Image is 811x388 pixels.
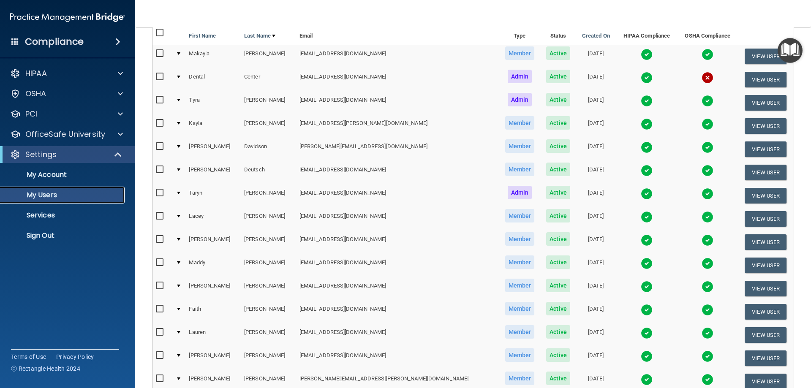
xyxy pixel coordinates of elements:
[576,91,616,114] td: [DATE]
[241,68,296,91] td: Center
[702,258,713,269] img: tick.e7d51cea.svg
[10,149,122,160] a: Settings
[185,300,241,323] td: Faith
[296,114,499,138] td: [EMAIL_ADDRESS][PERSON_NAME][DOMAIN_NAME]
[185,68,241,91] td: Dental
[702,141,713,153] img: tick.e7d51cea.svg
[641,374,653,385] img: tick.e7d51cea.svg
[745,234,787,250] button: View User
[185,207,241,231] td: Lacey
[11,353,46,361] a: Terms of Use
[616,24,678,45] th: HIPAA Compliance
[546,348,570,362] span: Active
[25,149,57,160] p: Settings
[702,118,713,130] img: tick.e7d51cea.svg
[241,231,296,254] td: [PERSON_NAME]
[702,95,713,107] img: tick.e7d51cea.svg
[641,234,653,246] img: tick.e7d51cea.svg
[241,277,296,300] td: [PERSON_NAME]
[576,300,616,323] td: [DATE]
[25,89,46,99] p: OSHA
[576,138,616,161] td: [DATE]
[702,211,713,223] img: tick.e7d51cea.svg
[702,49,713,60] img: tick.e7d51cea.svg
[745,258,787,273] button: View User
[745,165,787,180] button: View User
[678,24,738,45] th: OSHA Compliance
[546,46,570,60] span: Active
[702,72,713,84] img: cross.ca9f0e7f.svg
[508,186,532,199] span: Admin
[641,327,653,339] img: tick.e7d51cea.svg
[702,304,713,316] img: tick.e7d51cea.svg
[641,281,653,293] img: tick.e7d51cea.svg
[25,36,84,48] h4: Compliance
[499,24,541,45] th: Type
[296,207,499,231] td: [EMAIL_ADDRESS][DOMAIN_NAME]
[546,163,570,176] span: Active
[5,231,121,240] p: Sign Out
[546,279,570,292] span: Active
[505,232,535,246] span: Member
[576,347,616,370] td: [DATE]
[505,255,535,269] span: Member
[296,138,499,161] td: [PERSON_NAME][EMAIL_ADDRESS][DOMAIN_NAME]
[185,347,241,370] td: [PERSON_NAME]
[241,161,296,184] td: Deutsch
[241,347,296,370] td: [PERSON_NAME]
[296,254,499,277] td: [EMAIL_ADDRESS][DOMAIN_NAME]
[10,129,123,139] a: OfficeSafe University
[641,188,653,200] img: tick.e7d51cea.svg
[576,323,616,347] td: [DATE]
[702,281,713,293] img: tick.e7d51cea.svg
[241,254,296,277] td: [PERSON_NAME]
[185,138,241,161] td: [PERSON_NAME]
[546,70,570,83] span: Active
[641,258,653,269] img: tick.e7d51cea.svg
[5,191,121,199] p: My Users
[185,277,241,300] td: [PERSON_NAME]
[745,327,787,343] button: View User
[702,234,713,246] img: tick.e7d51cea.svg
[5,211,121,220] p: Services
[25,109,37,119] p: PCI
[546,325,570,339] span: Active
[189,31,216,41] a: First Name
[296,184,499,207] td: [EMAIL_ADDRESS][DOMAIN_NAME]
[505,139,535,153] span: Member
[241,138,296,161] td: Davidson
[505,279,535,292] span: Member
[702,188,713,200] img: tick.e7d51cea.svg
[185,91,241,114] td: Tyra
[10,68,123,79] a: HIPAA
[576,45,616,68] td: [DATE]
[296,91,499,114] td: [EMAIL_ADDRESS][DOMAIN_NAME]
[296,300,499,323] td: [EMAIL_ADDRESS][DOMAIN_NAME]
[745,188,787,203] button: View User
[505,116,535,130] span: Member
[241,323,296,347] td: [PERSON_NAME]
[546,186,570,199] span: Active
[576,254,616,277] td: [DATE]
[25,129,105,139] p: OfficeSafe University
[576,277,616,300] td: [DATE]
[241,114,296,138] td: [PERSON_NAME]
[745,141,787,157] button: View User
[576,207,616,231] td: [DATE]
[702,165,713,176] img: tick.e7d51cea.svg
[185,323,241,347] td: Lauren
[296,231,499,254] td: [EMAIL_ADDRESS][DOMAIN_NAME]
[745,118,787,134] button: View User
[546,255,570,269] span: Active
[244,31,275,41] a: Last Name
[505,46,535,60] span: Member
[241,207,296,231] td: [PERSON_NAME]
[546,372,570,385] span: Active
[641,72,653,84] img: tick.e7d51cea.svg
[641,304,653,316] img: tick.e7d51cea.svg
[745,95,787,111] button: View User
[641,211,653,223] img: tick.e7d51cea.svg
[296,347,499,370] td: [EMAIL_ADDRESS][DOMAIN_NAME]
[296,24,499,45] th: Email
[546,209,570,222] span: Active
